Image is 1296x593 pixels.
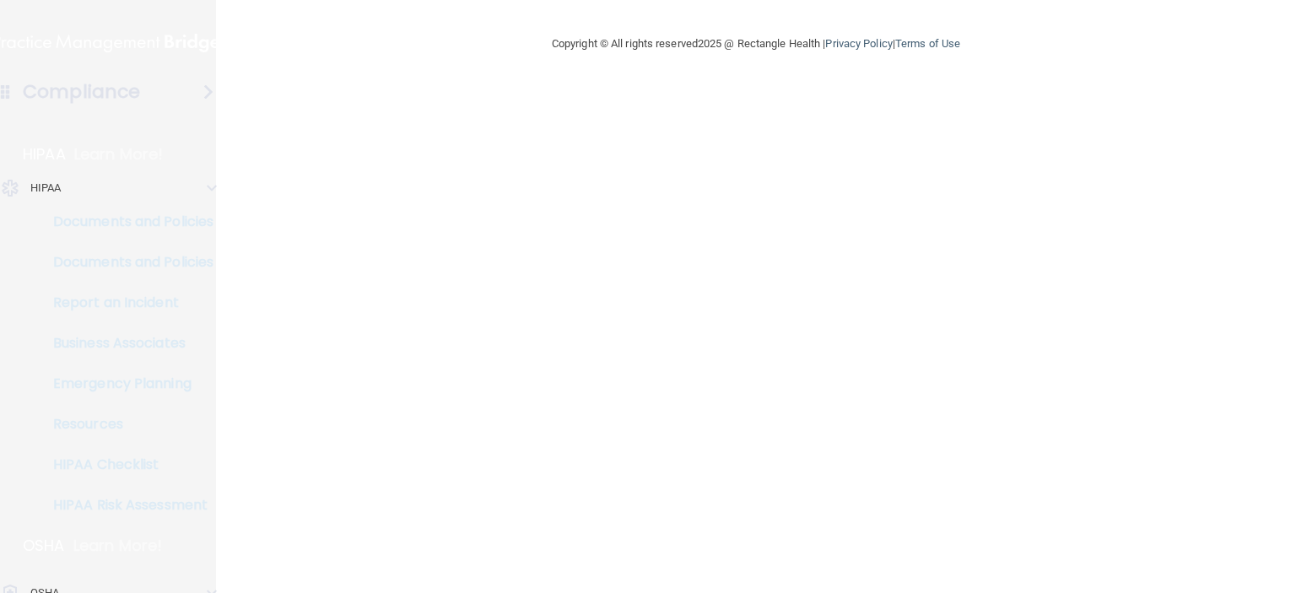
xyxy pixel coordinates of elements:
div: Copyright © All rights reserved 2025 @ Rectangle Health | | [448,17,1064,71]
a: Privacy Policy [825,37,892,50]
a: Terms of Use [895,37,960,50]
p: HIPAA Checklist [11,456,241,473]
p: Documents and Policies [11,254,241,271]
p: Learn More! [73,536,163,556]
p: Learn More! [74,144,164,164]
p: HIPAA [30,178,62,198]
p: Emergency Planning [11,375,241,392]
p: Resources [11,416,241,433]
p: Report an Incident [11,294,241,311]
h4: Compliance [23,80,140,104]
p: OSHA [23,536,65,556]
p: Documents and Policies [11,213,241,230]
p: HIPAA Risk Assessment [11,497,241,514]
p: HIPAA [23,144,66,164]
p: Business Associates [11,335,241,352]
